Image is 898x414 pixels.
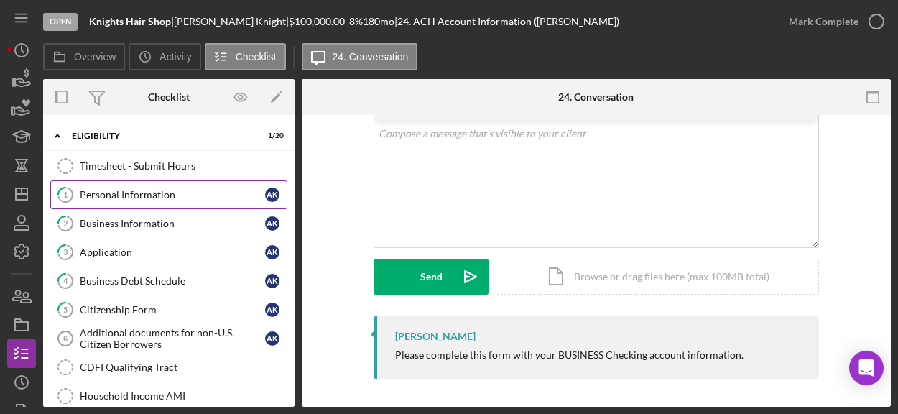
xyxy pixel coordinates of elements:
[349,16,363,27] div: 8 %
[50,382,287,410] a: Household Income AMI
[265,216,279,231] div: A K
[50,324,287,353] a: 6Additional documents for non-U.S. Citizen BorrowersAK
[63,247,68,257] tspan: 3
[363,16,394,27] div: 180 mo
[43,13,78,31] div: Open
[63,276,68,285] tspan: 4
[80,390,287,402] div: Household Income AMI
[50,152,287,180] a: Timesheet - Submit Hours
[80,362,287,373] div: CDFI Qualifying Tract
[63,334,68,343] tspan: 6
[80,304,265,316] div: Citizenship Form
[265,274,279,288] div: A K
[80,247,265,258] div: Application
[50,353,287,382] a: CDFI Qualifying Tract
[265,303,279,317] div: A K
[289,16,349,27] div: $100,000.00
[394,16,619,27] div: | 24. ACH Account Information ([PERSON_NAME])
[395,331,476,342] div: [PERSON_NAME]
[395,349,744,361] div: Please complete this form with your BUSINESS Checking account information.
[159,51,191,63] label: Activity
[129,43,200,70] button: Activity
[174,16,289,27] div: [PERSON_NAME] Knight |
[849,351,884,385] div: Open Intercom Messenger
[63,218,68,228] tspan: 2
[50,180,287,209] a: 1Personal InformationAK
[265,188,279,202] div: A K
[63,190,68,199] tspan: 1
[420,259,443,295] div: Send
[50,238,287,267] a: 3ApplicationAK
[80,160,287,172] div: Timesheet - Submit Hours
[148,91,190,103] div: Checklist
[302,43,418,70] button: 24. Conversation
[558,91,634,103] div: 24. Conversation
[265,245,279,259] div: A K
[89,16,174,27] div: |
[89,15,171,27] b: Knights Hair Shop
[374,259,489,295] button: Send
[333,51,409,63] label: 24. Conversation
[258,132,284,140] div: 1 / 20
[63,305,68,314] tspan: 5
[774,7,891,36] button: Mark Complete
[265,331,279,346] div: A K
[789,7,858,36] div: Mark Complete
[80,275,265,287] div: Business Debt Schedule
[50,267,287,295] a: 4Business Debt ScheduleAK
[236,51,277,63] label: Checklist
[80,327,265,350] div: Additional documents for non-U.S. Citizen Borrowers
[72,132,248,140] div: Eligibility
[80,218,265,229] div: Business Information
[50,209,287,238] a: 2Business InformationAK
[43,43,125,70] button: Overview
[50,295,287,324] a: 5Citizenship FormAK
[80,189,265,201] div: Personal Information
[205,43,286,70] button: Checklist
[74,51,116,63] label: Overview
